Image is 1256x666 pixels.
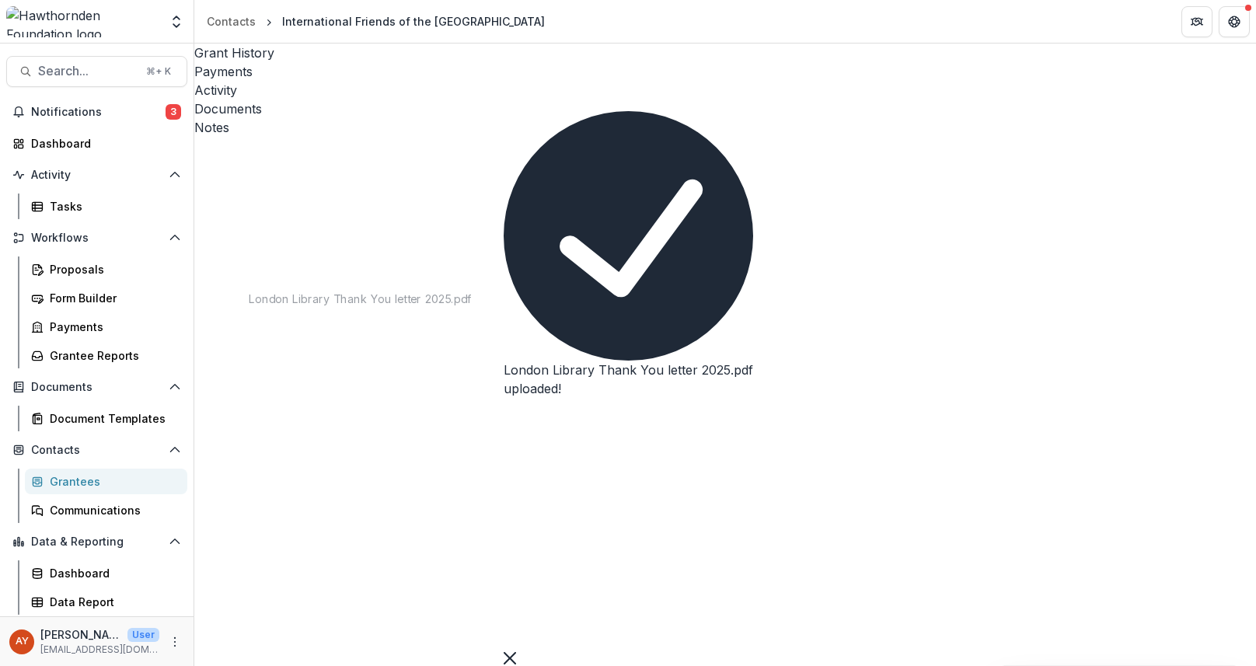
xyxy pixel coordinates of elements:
div: Communications [50,502,175,518]
button: Get Help [1219,6,1250,37]
div: Grantee Reports [50,347,175,364]
div: Dashboard [50,565,175,581]
a: Grantees [25,469,187,494]
a: Data Report [25,589,187,615]
button: Partners [1181,6,1212,37]
button: Open Activity [6,162,187,187]
div: ⌘ + K [143,63,174,80]
span: Activity [31,169,162,182]
p: [PERSON_NAME] [40,626,121,643]
a: Payments [25,314,187,340]
a: Grantee Reports [25,343,187,368]
div: Proposals [50,261,175,277]
div: Tasks [50,198,175,214]
button: Notifications3 [6,99,187,124]
span: Contacts [31,444,162,457]
button: Open entity switcher [166,6,187,37]
button: Open Workflows [6,225,187,250]
p: User [127,628,159,642]
span: Search... [38,64,137,78]
a: Communications [25,497,187,523]
a: Grant History [194,44,1256,62]
div: Contacts [207,13,256,30]
div: Data Report [50,594,175,610]
div: London Library Thank You letter 2025.pdf [249,291,471,307]
span: Documents [31,381,162,394]
a: Documents [194,99,1256,118]
div: Form Builder [50,290,175,306]
span: Workflows [31,232,162,245]
div: International Friends of the [GEOGRAPHIC_DATA] [282,13,545,30]
button: Open Documents [6,375,187,399]
a: Document Templates [25,406,187,431]
a: Activity [194,81,1256,99]
a: Dashboard [25,560,187,586]
div: Grantees [50,473,175,490]
span: 3 [166,104,181,120]
img: Hawthornden Foundation logo [6,6,159,37]
div: Document Templates [50,410,175,427]
button: More [166,633,184,651]
a: Proposals [25,256,187,282]
button: Open Data & Reporting [6,529,187,554]
button: Open Contacts [6,438,187,462]
a: Tasks [25,194,187,219]
span: Data & Reporting [31,535,162,549]
div: Dashboard [31,135,175,152]
span: Notifications [31,106,166,119]
a: Contacts [201,10,262,33]
a: Form Builder [25,285,187,311]
nav: breadcrumb [201,10,551,33]
a: Dashboard [6,131,187,156]
a: Payments [194,62,1256,81]
a: Notes [194,118,1256,137]
button: Search... [6,56,187,87]
div: Payments [50,319,175,335]
p: [EMAIL_ADDRESS][DOMAIN_NAME] [40,643,159,657]
div: Andreas Yuíza [16,636,29,647]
